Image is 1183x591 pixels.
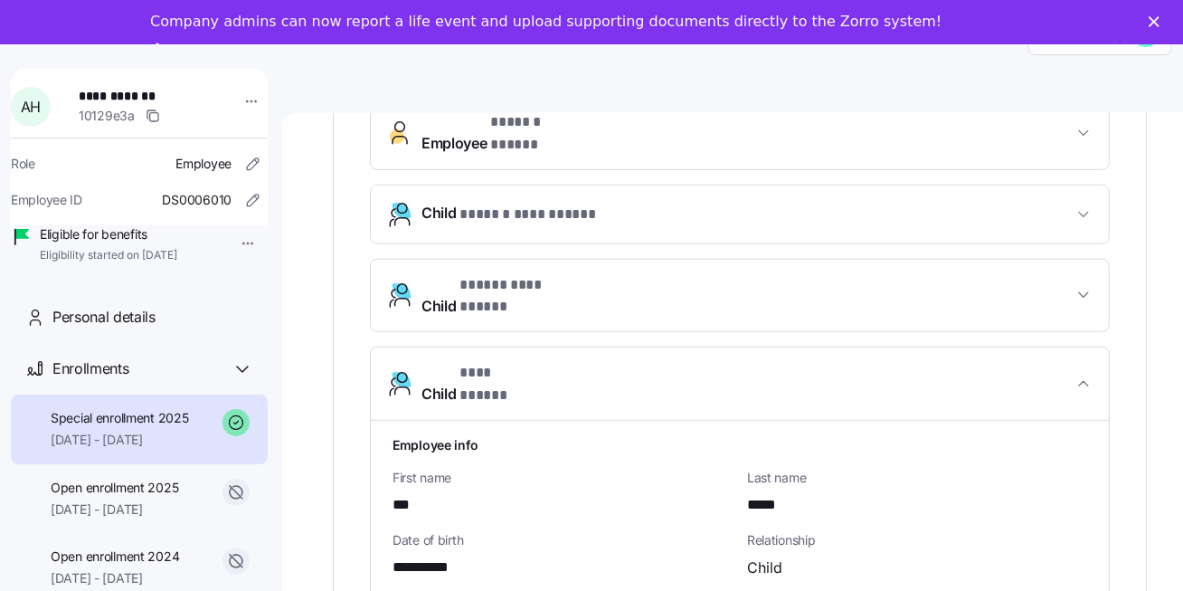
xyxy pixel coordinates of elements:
[79,107,135,125] span: 10129e3a
[51,500,178,519] span: [DATE] - [DATE]
[150,42,263,62] a: Take a tour
[393,435,1087,454] h1: Employee info
[52,306,156,329] span: Personal details
[150,13,942,31] div: Company admins can now report a life event and upload supporting documents directly to the Zorro ...
[40,248,177,263] span: Eligibility started on [DATE]
[51,548,179,566] span: Open enrollment 2024
[747,557,782,579] span: Child
[1149,16,1167,27] div: Close
[21,100,41,114] span: A H
[421,362,540,405] span: Child
[40,225,177,243] span: Eligible for benefits
[393,469,733,487] span: First name
[51,431,189,449] span: [DATE] - [DATE]
[175,155,232,173] span: Employee
[51,479,178,497] span: Open enrollment 2025
[421,111,584,155] span: Employee
[52,357,128,380] span: Enrollments
[51,409,189,427] span: Special enrollment 2025
[163,191,232,209] span: DS0006010
[421,274,590,318] span: Child
[421,202,597,226] span: Child
[11,191,82,209] span: Employee ID
[393,531,733,549] span: Date of birth
[747,531,1087,549] span: Relationship
[51,569,179,587] span: [DATE] - [DATE]
[11,155,35,173] span: Role
[747,469,1087,487] span: Last name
